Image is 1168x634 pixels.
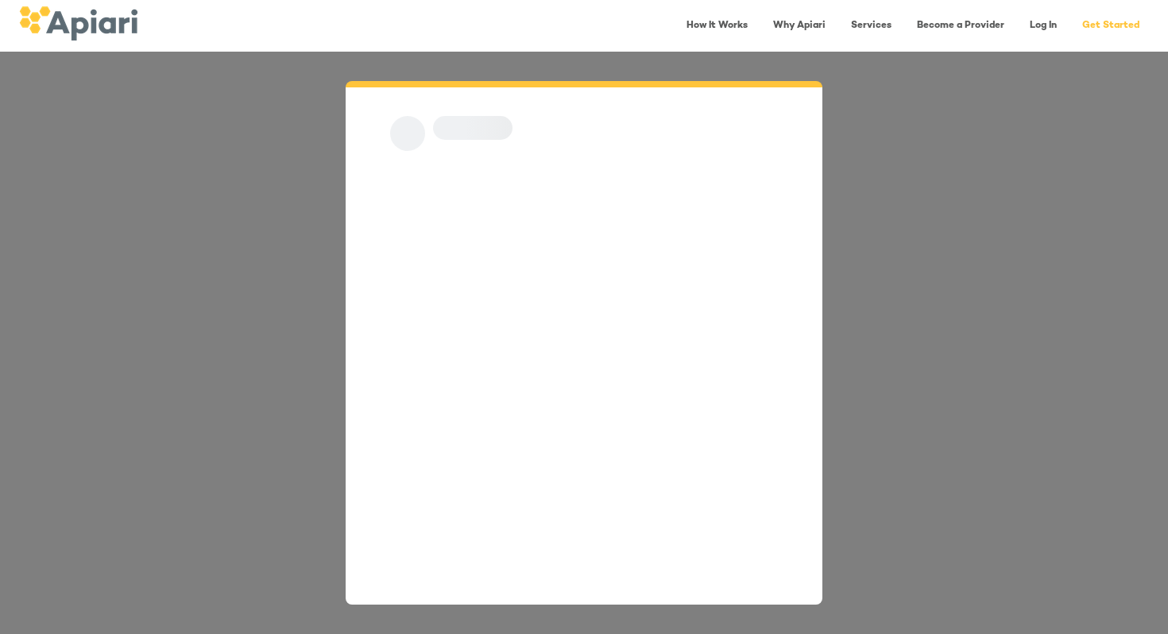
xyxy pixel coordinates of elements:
a: Become a Provider [907,10,1014,42]
a: Services [841,10,901,42]
a: How It Works [677,10,757,42]
img: logo [19,6,137,41]
a: Why Apiari [764,10,835,42]
a: Log In [1020,10,1066,42]
a: Get Started [1073,10,1149,42]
